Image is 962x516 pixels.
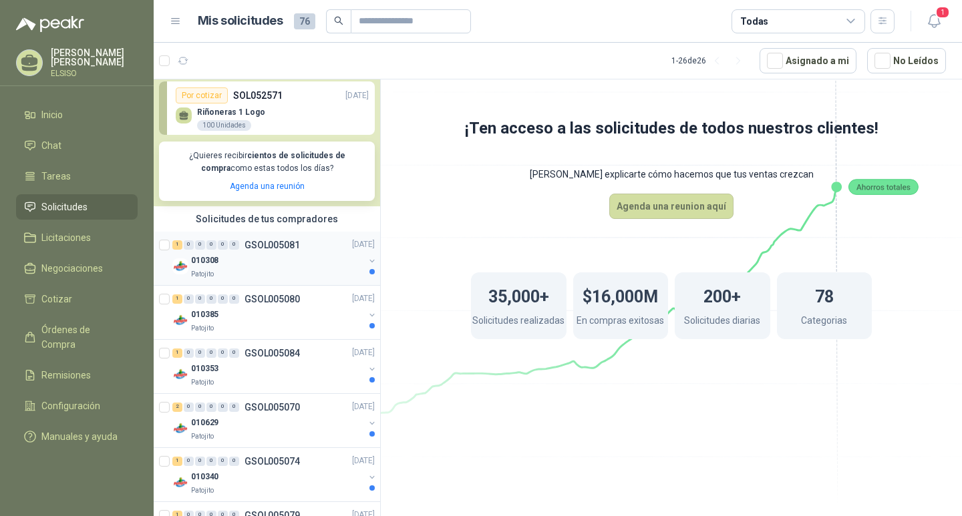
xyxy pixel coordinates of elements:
[229,457,239,466] div: 0
[41,368,91,382] span: Remisiones
[922,9,946,33] button: 1
[172,294,182,304] div: 1
[206,457,216,466] div: 0
[16,133,138,158] a: Chat
[191,269,214,280] p: Patojito
[352,401,375,413] p: [DATE]
[172,403,182,412] div: 2
[41,399,100,413] span: Configuración
[229,294,239,304] div: 0
[218,240,228,250] div: 0
[154,206,380,232] div: Solicitudes de tus compradores
[191,323,214,334] p: Patojito
[195,348,205,358] div: 0
[16,424,138,449] a: Manuales y ayuda
[218,348,228,358] div: 0
[172,348,182,358] div: 1
[197,120,251,131] div: 100 Unidades
[191,485,214,496] p: Patojito
[16,362,138,388] a: Remisiones
[159,81,375,135] a: Por cotizarSOL052571[DATE] Riñoneras 1 Logo100 Unidades
[41,138,61,153] span: Chat
[195,403,205,412] div: 0
[245,403,300,412] p: GSOL005070
[801,313,847,331] p: Categorias
[41,292,72,306] span: Cotizar
[577,313,664,331] p: En compras exitosas
[815,280,834,310] h1: 78
[16,164,138,189] a: Tareas
[191,308,218,321] p: 010385
[41,429,118,444] span: Manuales y ayuda
[206,240,216,250] div: 0
[294,13,315,29] span: 76
[41,107,63,122] span: Inicio
[229,403,239,412] div: 0
[583,280,658,310] h1: $16,000M
[16,256,138,281] a: Negociaciones
[172,399,377,442] a: 2 0 0 0 0 0 GSOL005070[DATE] Company Logo010629Patojito
[41,261,103,276] span: Negociaciones
[195,457,205,466] div: 0
[334,16,343,25] span: search
[245,457,300,466] p: GSOL005074
[195,294,205,304] div: 0
[206,348,216,358] div: 0
[176,87,228,103] div: Por cotizar
[184,348,194,358] div: 0
[184,403,194,412] div: 0
[197,107,265,117] p: Riñoneras 1 Logo
[229,240,239,250] div: 0
[172,366,188,382] img: Company Logo
[41,230,91,245] span: Licitaciones
[935,6,950,19] span: 1
[172,457,182,466] div: 1
[172,475,188,491] img: Company Logo
[195,240,205,250] div: 0
[172,240,182,250] div: 1
[184,457,194,466] div: 0
[740,14,768,29] div: Todas
[16,194,138,220] a: Solicitudes
[172,237,377,280] a: 1 0 0 0 0 0 GSOL005081[DATE] Company Logo010308Patojito
[41,200,88,214] span: Solicitudes
[191,431,214,442] p: Patojito
[172,421,188,437] img: Company Logo
[245,240,300,250] p: GSOL005081
[345,89,369,102] p: [DATE]
[229,348,239,358] div: 0
[16,317,138,357] a: Órdenes de Compra
[206,294,216,304] div: 0
[172,453,377,496] a: 1 0 0 0 0 0 GSOL005074[DATE] Company Logo010340Patojito
[41,169,71,184] span: Tareas
[352,455,375,467] p: [DATE]
[198,11,283,31] h1: Mis solicitudes
[609,194,734,219] button: Agenda una reunion aquí
[352,346,375,359] p: [DATE]
[191,362,218,375] p: 010353
[867,48,946,73] button: No Leídos
[16,102,138,127] a: Inicio
[172,312,188,328] img: Company Logo
[172,258,188,274] img: Company Logo
[184,294,194,304] div: 0
[172,345,377,388] a: 1 0 0 0 0 0 GSOL005084[DATE] Company Logo010353Patojito
[16,225,138,250] a: Licitaciones
[245,348,300,358] p: GSOL005084
[218,457,228,466] div: 0
[245,294,300,304] p: GSOL005080
[684,313,760,331] p: Solicitudes diarias
[167,150,367,175] p: ¿Quieres recibir como estas todos los días?
[51,48,138,67] p: [PERSON_NAME] [PERSON_NAME]
[201,151,345,173] b: cientos de solicitudes de compra
[230,182,305,191] a: Agenda una reunión
[472,313,565,331] p: Solicitudes realizadas
[703,280,741,310] h1: 200+
[206,403,216,412] div: 0
[352,238,375,251] p: [DATE]
[191,254,218,267] p: 010308
[760,48,856,73] button: Asignado a mi
[172,291,377,334] a: 1 0 0 0 0 0 GSOL005080[DATE] Company Logo010385Patojito
[16,16,84,32] img: Logo peakr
